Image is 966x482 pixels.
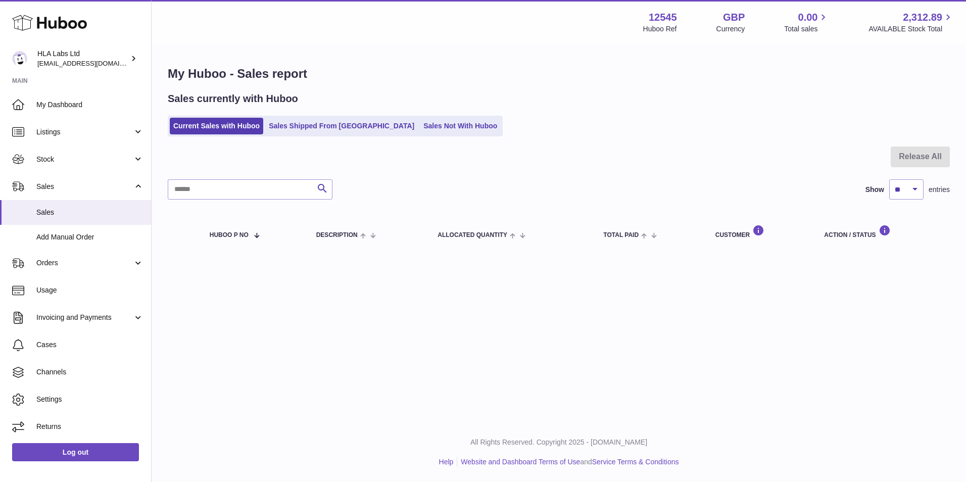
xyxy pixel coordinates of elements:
[798,11,818,24] span: 0.00
[12,51,27,66] img: internalAdmin-12545@internal.huboo.com
[36,258,133,268] span: Orders
[36,395,143,404] span: Settings
[170,118,263,134] a: Current Sales with Huboo
[265,118,418,134] a: Sales Shipped From [GEOGRAPHIC_DATA]
[36,127,133,137] span: Listings
[592,458,679,466] a: Service Terms & Conditions
[439,458,454,466] a: Help
[37,49,128,68] div: HLA Labs Ltd
[36,313,133,322] span: Invoicing and Payments
[716,24,745,34] div: Currency
[903,11,942,24] span: 2,312.89
[36,155,133,164] span: Stock
[865,185,884,195] label: Show
[36,367,143,377] span: Channels
[316,232,358,238] span: Description
[12,443,139,461] a: Log out
[784,11,829,34] a: 0.00 Total sales
[868,11,954,34] a: 2,312.89 AVAILABLE Stock Total
[36,232,143,242] span: Add Manual Order
[784,24,829,34] span: Total sales
[643,24,677,34] div: Huboo Ref
[160,438,958,447] p: All Rights Reserved. Copyright 2025 - [DOMAIN_NAME]
[168,66,950,82] h1: My Huboo - Sales report
[36,285,143,295] span: Usage
[37,59,149,67] span: [EMAIL_ADDRESS][DOMAIN_NAME]
[36,422,143,431] span: Returns
[420,118,501,134] a: Sales Not With Huboo
[715,225,804,238] div: Customer
[36,208,143,217] span: Sales
[868,24,954,34] span: AVAILABLE Stock Total
[438,232,507,238] span: ALLOCATED Quantity
[603,232,639,238] span: Total paid
[929,185,950,195] span: entries
[723,11,745,24] strong: GBP
[210,232,249,238] span: Huboo P no
[168,92,298,106] h2: Sales currently with Huboo
[36,182,133,191] span: Sales
[36,340,143,350] span: Cases
[461,458,580,466] a: Website and Dashboard Terms of Use
[649,11,677,24] strong: 12545
[824,225,940,238] div: Action / Status
[36,100,143,110] span: My Dashboard
[457,457,679,467] li: and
